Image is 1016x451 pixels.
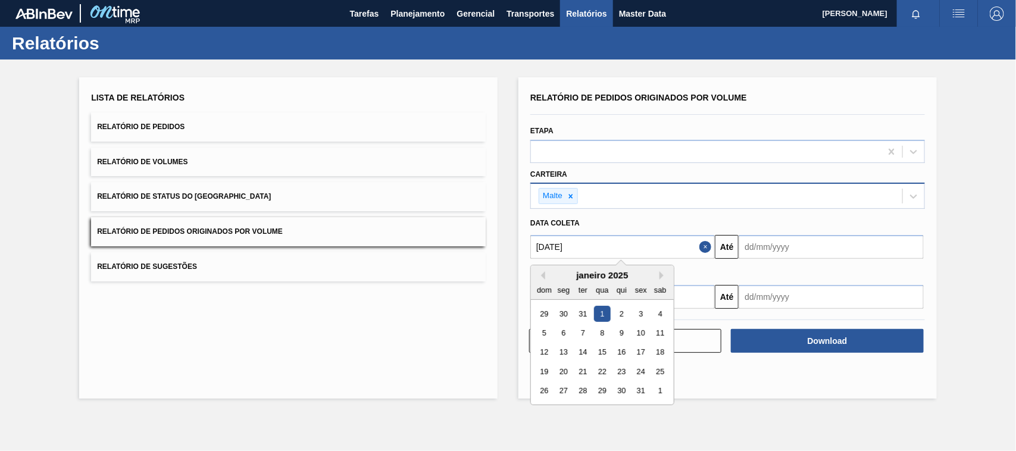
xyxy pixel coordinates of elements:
[97,158,187,166] span: Relatório de Volumes
[952,7,966,21] img: userActions
[715,235,739,259] button: Até
[529,329,721,353] button: Limpar
[91,217,486,246] button: Relatório de Pedidos Originados por Volume
[575,383,591,399] div: Choose terça-feira, 28 de janeiro de 2025
[531,270,674,280] div: janeiro 2025
[556,383,572,399] div: Choose segunda-feira, 27 de janeiro de 2025
[594,282,610,298] div: qua
[536,383,552,399] div: Choose domingo, 26 de janeiro de 2025
[614,306,630,322] div: Choose quinta-feira, 2 de janeiro de 2025
[530,170,567,178] label: Carteira
[633,282,649,298] div: sex
[614,364,630,380] div: Choose quinta-feira, 23 de janeiro de 2025
[739,285,923,309] input: dd/mm/yyyy
[897,5,935,22] button: Notificações
[652,383,668,399] div: Choose sábado, 1 de fevereiro de 2025
[652,344,668,361] div: Choose sábado, 18 de janeiro de 2025
[15,8,73,19] img: TNhmsLtSVTkK8tSr43FrP2fwEKptu5GPRR3wAAAABJRU5ErkJggg==
[575,306,591,322] div: Choose terça-feira, 31 de dezembro de 2024
[556,364,572,380] div: Choose segunda-feira, 20 de janeiro de 2025
[536,325,552,341] div: Choose domingo, 5 de janeiro de 2025
[633,344,649,361] div: Choose sexta-feira, 17 de janeiro de 2025
[536,282,552,298] div: dom
[97,192,271,201] span: Relatório de Status do [GEOGRAPHIC_DATA]
[97,123,185,131] span: Relatório de Pedidos
[91,252,486,281] button: Relatório de Sugestões
[659,271,668,280] button: Next Month
[566,7,607,21] span: Relatórios
[575,325,591,341] div: Choose terça-feira, 7 de janeiro de 2025
[633,364,649,380] div: Choose sexta-feira, 24 de janeiro de 2025
[652,282,668,298] div: sab
[990,7,1004,21] img: Logout
[575,344,591,361] div: Choose terça-feira, 14 de janeiro de 2025
[731,329,923,353] button: Download
[507,7,554,21] span: Transportes
[614,383,630,399] div: Choose quinta-feira, 30 de janeiro de 2025
[594,344,610,361] div: Choose quarta-feira, 15 de janeiro de 2025
[350,7,379,21] span: Tarefas
[699,235,715,259] button: Close
[614,282,630,298] div: qui
[652,325,668,341] div: Choose sábado, 11 de janeiro de 2025
[537,271,545,280] button: Previous Month
[633,306,649,322] div: Choose sexta-feira, 3 de janeiro de 2025
[530,93,747,102] span: Relatório de Pedidos Originados por Volume
[91,112,486,142] button: Relatório de Pedidos
[536,364,552,380] div: Choose domingo, 19 de janeiro de 2025
[556,306,572,322] div: Choose segunda-feira, 30 de dezembro de 2024
[715,285,739,309] button: Até
[530,127,554,135] label: Etapa
[556,344,572,361] div: Choose segunda-feira, 13 de janeiro de 2025
[652,306,668,322] div: Choose sábado, 4 de janeiro de 2025
[633,325,649,341] div: Choose sexta-feira, 10 de janeiro de 2025
[91,182,486,211] button: Relatório de Status do [GEOGRAPHIC_DATA]
[614,325,630,341] div: Choose quinta-feira, 9 de janeiro de 2025
[97,262,197,271] span: Relatório de Sugestões
[390,7,445,21] span: Planejamento
[739,235,923,259] input: dd/mm/yyyy
[633,383,649,399] div: Choose sexta-feira, 31 de janeiro de 2025
[534,304,670,400] div: month 2025-01
[594,325,610,341] div: Choose quarta-feira, 8 de janeiro de 2025
[12,36,223,50] h1: Relatórios
[594,364,610,380] div: Choose quarta-feira, 22 de janeiro de 2025
[97,227,283,236] span: Relatório de Pedidos Originados por Volume
[594,383,610,399] div: Choose quarta-feira, 29 de janeiro de 2025
[91,93,185,102] span: Lista de Relatórios
[539,189,564,203] div: Malte
[614,344,630,361] div: Choose quinta-feira, 16 de janeiro de 2025
[594,306,610,322] div: Choose quarta-feira, 1 de janeiro de 2025
[536,344,552,361] div: Choose domingo, 12 de janeiro de 2025
[575,282,591,298] div: ter
[652,364,668,380] div: Choose sábado, 25 de janeiro de 2025
[91,148,486,177] button: Relatório de Volumes
[556,282,572,298] div: seg
[619,7,666,21] span: Master Data
[530,235,715,259] input: dd/mm/yyyy
[536,306,552,322] div: Choose domingo, 29 de dezembro de 2024
[556,325,572,341] div: Choose segunda-feira, 6 de janeiro de 2025
[457,7,495,21] span: Gerencial
[530,219,580,227] span: Data coleta
[575,364,591,380] div: Choose terça-feira, 21 de janeiro de 2025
